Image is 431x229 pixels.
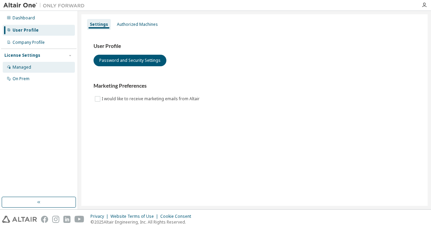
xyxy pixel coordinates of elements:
[13,40,45,45] div: Company Profile
[102,95,201,103] label: I would like to receive marketing emails from Altair
[13,65,31,70] div: Managed
[90,22,108,27] div: Settings
[94,55,166,66] button: Password and Security Settings
[13,15,35,21] div: Dashboard
[94,43,415,50] h3: User Profile
[3,2,88,9] img: Altair One
[41,216,48,223] img: facebook.svg
[4,53,40,58] div: License Settings
[52,216,59,223] img: instagram.svg
[63,216,70,223] img: linkedin.svg
[94,83,415,89] h3: Marketing Preferences
[90,214,110,219] div: Privacy
[2,216,37,223] img: altair_logo.svg
[160,214,195,219] div: Cookie Consent
[13,76,29,82] div: On Prem
[117,22,158,27] div: Authorized Machines
[75,216,84,223] img: youtube.svg
[90,219,195,225] p: © 2025 Altair Engineering, Inc. All Rights Reserved.
[13,28,39,33] div: User Profile
[110,214,160,219] div: Website Terms of Use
